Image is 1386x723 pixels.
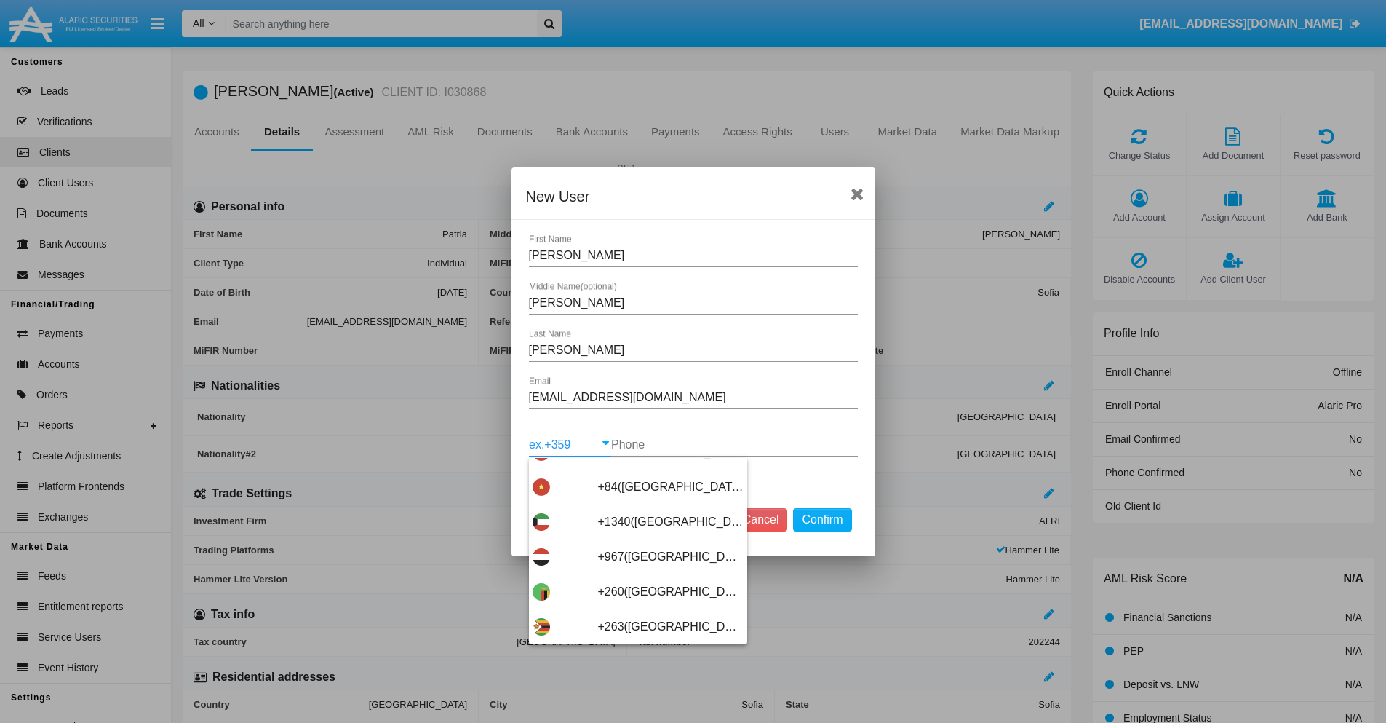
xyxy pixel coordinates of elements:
[598,540,744,574] span: +967([GEOGRAPHIC_DATA])
[734,508,788,532] button: Cancel
[793,508,851,532] button: Confirm
[598,609,744,644] span: +263([GEOGRAPHIC_DATA])
[526,185,861,208] div: New User
[598,505,744,540] span: +1340([GEOGRAPHIC_DATA], [GEOGRAPHIC_DATA])
[598,574,744,609] span: +260([GEOGRAPHIC_DATA])
[598,470,744,505] span: +84([GEOGRAPHIC_DATA])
